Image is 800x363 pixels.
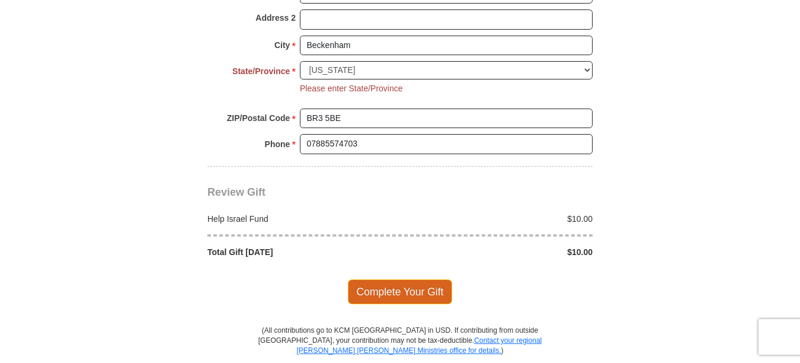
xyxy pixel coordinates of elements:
div: Total Gift [DATE] [201,246,401,258]
div: $10.00 [400,246,599,258]
div: Help Israel Fund [201,213,401,225]
li: Please enter State/Province [300,82,403,94]
strong: City [274,37,290,53]
span: Review Gift [207,186,265,198]
strong: Phone [265,136,290,152]
strong: Address 2 [255,9,296,26]
span: Complete Your Gift [348,279,453,304]
strong: State/Province [232,63,290,79]
div: $10.00 [400,213,599,225]
strong: ZIP/Postal Code [227,110,290,126]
